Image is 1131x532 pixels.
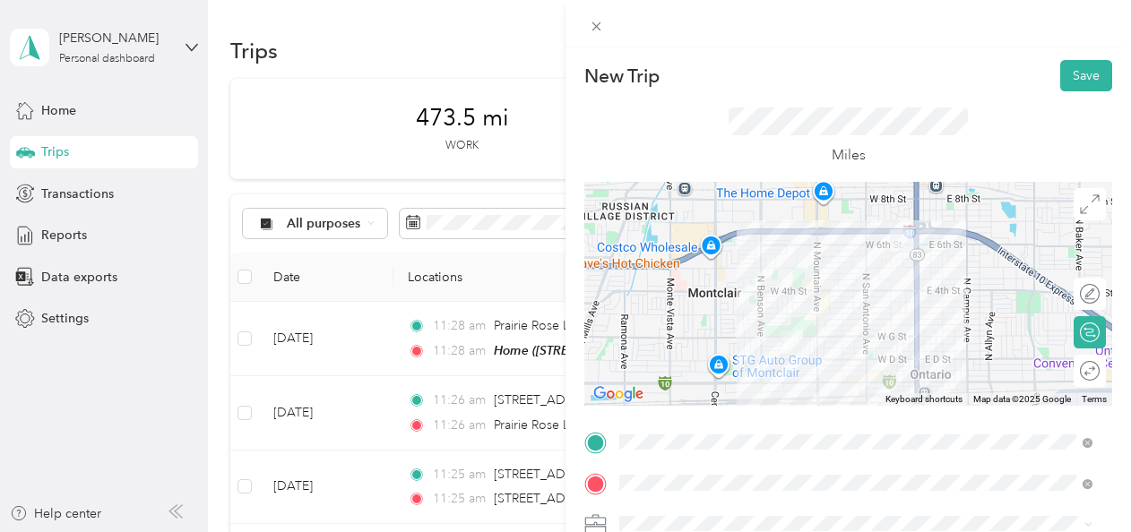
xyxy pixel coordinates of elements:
[1060,60,1112,91] button: Save
[1031,432,1131,532] iframe: Everlance-gr Chat Button Frame
[589,382,648,406] a: Open this area in Google Maps (opens a new window)
[885,393,963,406] button: Keyboard shortcuts
[832,144,866,167] p: Miles
[973,394,1071,404] span: Map data ©2025 Google
[589,382,648,406] img: Google
[584,64,660,89] p: New Trip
